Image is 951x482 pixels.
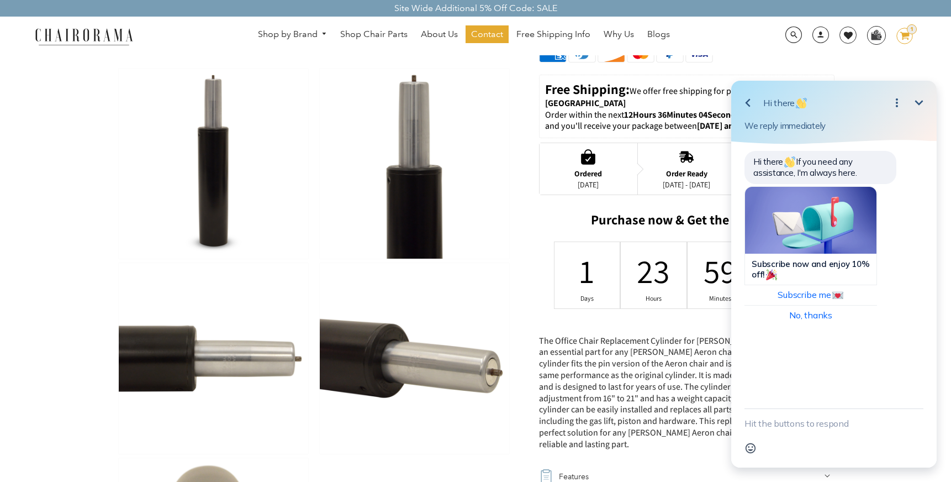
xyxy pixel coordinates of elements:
img: chairorama [29,27,139,46]
div: Days [580,294,594,303]
div: 1 [907,24,917,34]
div: Order Ready [663,169,710,178]
div: Ordered [574,169,602,178]
span: Contact [471,29,503,40]
a: Shop Chair Parts [335,25,413,43]
a: Contact [466,25,509,43]
div: Hours [647,294,661,303]
nav: DesktopNavigation [186,25,742,46]
span: Blogs [647,29,670,40]
iframe: Tidio Chat [717,69,951,482]
img: Office Chair Replacement Cylinder for Herman Miller Aeron Pin Version. - chairorama [119,69,308,259]
span: About Us [421,29,458,40]
img: Office Chair Replacement Cylinder for Herman Miller Aeron Pin Version. - chairorama [320,69,509,259]
a: About Us [415,25,463,43]
div: The Office Chair Replacement Cylinder for [PERSON_NAME] Aeron Pin Version is an essential part fo... [539,336,834,450]
span: Shop Chair Parts [340,29,408,40]
img: WhatsApp_Image_2024-07-12_at_16.23.01.webp [868,27,885,43]
span: We offer free shipping for purchase over $200 [630,85,799,97]
span: 12Hours 36Minutes 04Seconds [624,109,739,120]
img: Office Chair Replacement Cylinder for Herman Miller Aeron Pin Version. - chairorama [320,263,509,453]
div: 23 [647,249,661,292]
div: Minutes [713,294,727,303]
div: 1 [580,249,594,292]
div: 59 [713,249,727,292]
a: Shop by Brand [252,26,333,43]
img: Office Chair Replacement Cylinder for Herman Miller Aeron Pin Version. - chairorama [119,263,308,453]
div: [DATE] - [DATE] [663,180,710,189]
div: [DATE] [574,180,602,189]
p: Order within the next for dispatch [DATE], and you'll receive your package between [545,109,828,133]
p: to [545,81,828,109]
span: Why Us [604,29,634,40]
strong: Free Shipping: [545,80,630,98]
a: Why Us [598,25,640,43]
strong: [DATE] and [DATE] [697,120,765,132]
h2: Purchase now & Get the discount [539,212,834,233]
strong: [GEOGRAPHIC_DATA] [545,97,626,109]
span: Free Shipping Info [516,29,590,40]
a: Blogs [642,25,675,43]
a: Free Shipping Info [511,25,596,43]
a: 1 [888,28,913,44]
